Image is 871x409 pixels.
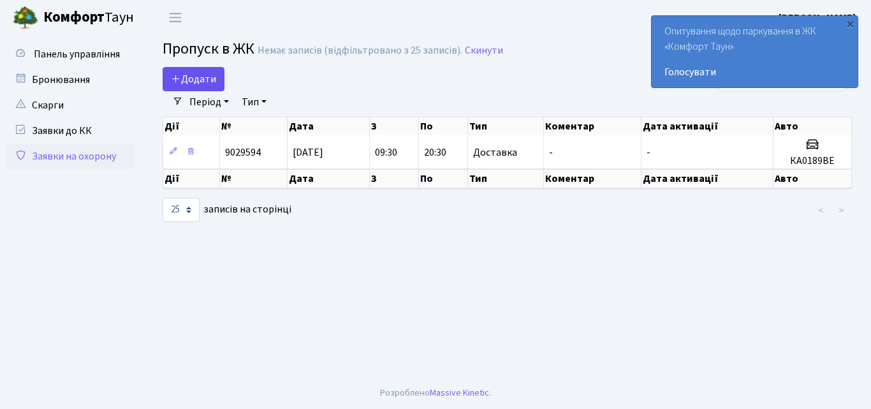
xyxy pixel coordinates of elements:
[159,7,191,28] button: Переключити навігацію
[220,169,288,188] th: №
[380,386,491,400] div: Розроблено .
[43,7,134,29] span: Таун
[13,5,38,31] img: logo.png
[163,169,220,188] th: Дії
[163,117,220,135] th: Дії
[773,169,852,188] th: Авто
[293,145,323,160] span: [DATE]
[237,91,272,113] a: Тип
[641,117,773,135] th: Дата активації
[652,16,858,87] div: Опитування щодо паркування в ЖК «Комфорт Таун»
[419,117,468,135] th: По
[664,64,845,80] a: Голосувати
[163,38,254,60] span: Пропуск в ЖК
[465,45,503,57] a: Скинути
[375,145,397,160] span: 09:30
[163,198,200,222] select: записів на сторінці
[473,147,517,158] span: Доставка
[163,198,291,222] label: записів на сторінці
[844,17,856,30] div: ×
[288,169,370,188] th: Дата
[419,169,468,188] th: По
[6,144,134,169] a: Заявки на охорону
[773,117,852,135] th: Авто
[370,169,419,188] th: З
[641,169,773,188] th: Дата активації
[779,10,856,26] a: [PERSON_NAME]
[647,145,650,160] span: -
[549,145,553,160] span: -
[6,93,134,118] a: Скарги
[424,145,446,160] span: 20:30
[225,145,261,160] span: 9029594
[6,118,134,144] a: Заявки до КК
[430,386,489,399] a: Massive Kinetic
[34,47,120,61] span: Панель управління
[43,7,105,27] b: Комфорт
[468,117,545,135] th: Тип
[544,117,641,135] th: Коментар
[370,117,419,135] th: З
[163,67,224,91] a: Додати
[779,11,856,25] b: [PERSON_NAME]
[6,67,134,93] a: Бронювання
[6,41,134,67] a: Панель управління
[258,45,462,57] div: Немає записів (відфільтровано з 25 записів).
[779,155,846,167] h5: КА0189ВЕ
[220,117,288,135] th: №
[171,72,216,86] span: Додати
[184,91,234,113] a: Період
[468,169,545,188] th: Тип
[544,169,641,188] th: Коментар
[288,117,370,135] th: Дата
